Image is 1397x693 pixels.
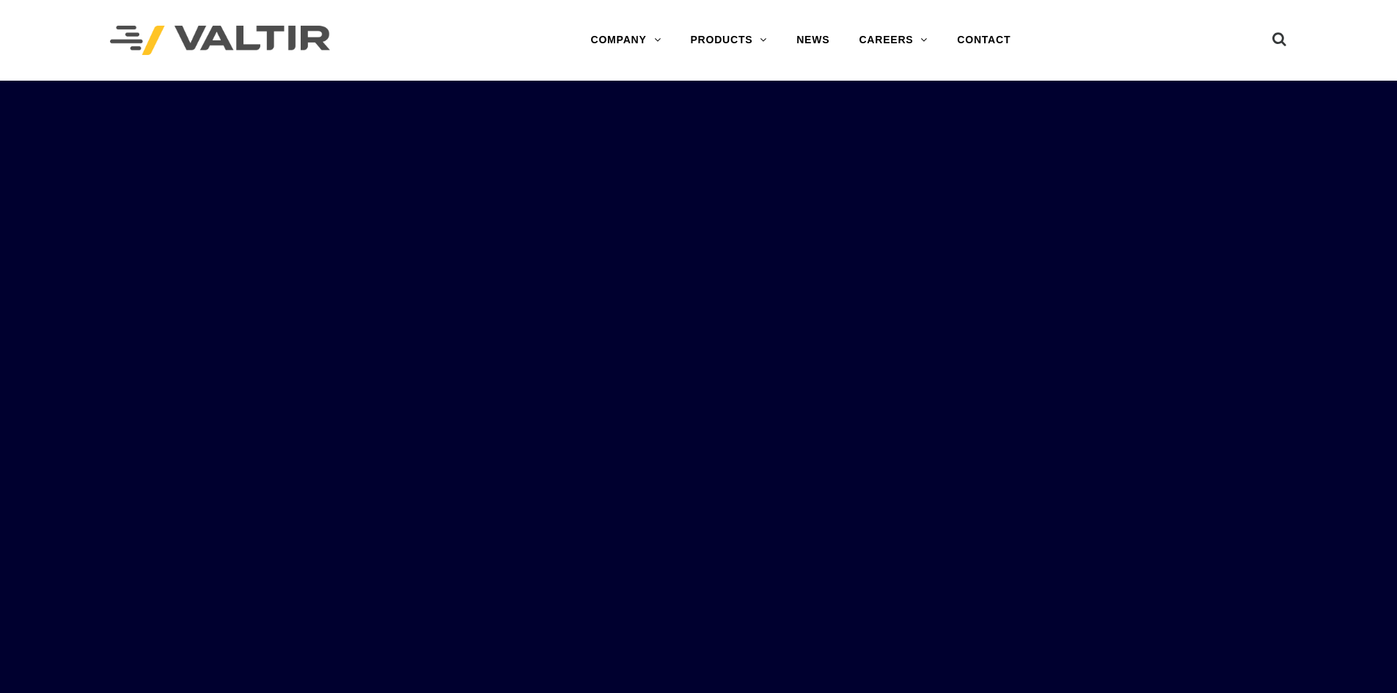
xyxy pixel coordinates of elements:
[782,26,844,55] a: NEWS
[942,26,1025,55] a: CONTACT
[576,26,675,55] a: COMPANY
[675,26,782,55] a: PRODUCTS
[844,26,942,55] a: CAREERS
[110,26,330,56] img: Valtir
